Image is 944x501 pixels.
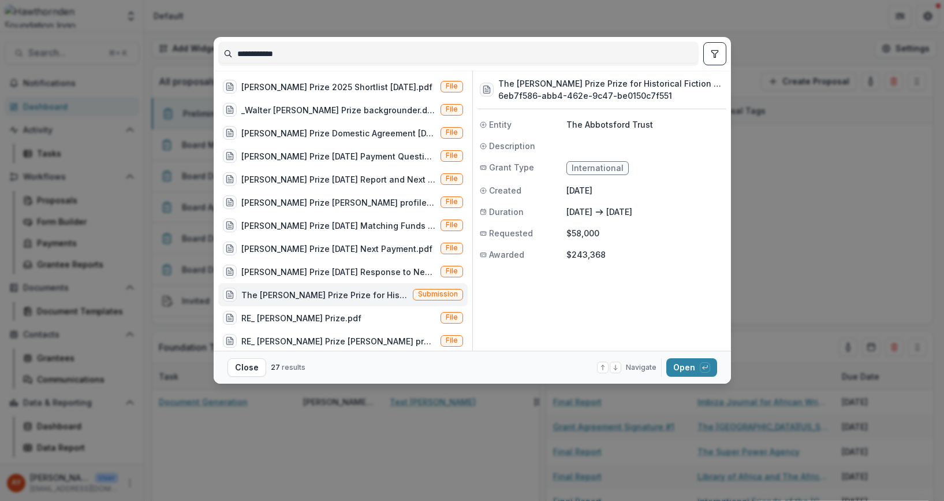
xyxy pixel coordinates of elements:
[566,206,592,218] p: [DATE]
[489,184,521,196] span: Created
[241,196,436,209] div: [PERSON_NAME] Prize [PERSON_NAME] profile suggestion.pdf
[446,221,458,229] span: File
[241,243,432,255] div: [PERSON_NAME] Prize [DATE] Next Payment.pdf
[566,227,724,239] p: $58,000
[489,248,524,261] span: Awarded
[241,335,436,347] div: RE_ [PERSON_NAME] Prize [PERSON_NAME] profile suggestion.pdf
[489,227,533,239] span: Requested
[241,127,436,139] div: [PERSON_NAME] Prize Domestic Agreement [DATE].pdf
[241,289,408,301] div: The [PERSON_NAME] Prize Prize for Historical Fiction - 2023 - 58,000
[241,312,361,324] div: RE_ [PERSON_NAME] Prize.pdf
[566,248,724,261] p: $243,368
[446,105,458,113] span: File
[418,290,458,298] span: Submission
[498,77,724,90] h3: The [PERSON_NAME] Prize Prize for Historical Fiction - 2023 - 58,000
[446,244,458,252] span: File
[566,118,724,131] p: The Abbotsford Trust
[446,313,458,321] span: File
[566,184,724,196] p: [DATE]
[282,363,305,372] span: results
[241,266,436,278] div: [PERSON_NAME] Prize [DATE] Response to Next Tranche.pdf
[489,206,524,218] span: Duration
[446,267,458,275] span: File
[572,164,624,173] span: International
[489,140,535,152] span: Description
[241,173,436,185] div: [PERSON_NAME] Prize [DATE] Report and Next Tranche.pdf
[446,151,458,159] span: File
[489,118,512,131] span: Entity
[446,198,458,206] span: File
[241,220,436,232] div: [PERSON_NAME] Prize [DATE] Matching Funds Explanation.pdf
[666,358,717,377] button: Open
[446,128,458,136] span: File
[489,161,534,173] span: Grant Type
[626,362,656,373] span: Navigate
[241,150,436,162] div: [PERSON_NAME] Prize [DATE] Payment Questions and Solutions.pdf
[498,90,724,102] h3: 6eb7f586-abb4-462e-9c47-be0150c7f551
[446,82,458,90] span: File
[271,363,280,372] span: 27
[241,104,436,116] div: _Walter [PERSON_NAME] Prize backgrounder.docx
[446,175,458,183] span: File
[227,358,266,377] button: Close
[446,336,458,344] span: File
[606,206,632,218] p: [DATE]
[703,42,726,65] button: toggle filters
[241,81,432,93] div: [PERSON_NAME] Prize 2025 Shortlist [DATE].pdf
